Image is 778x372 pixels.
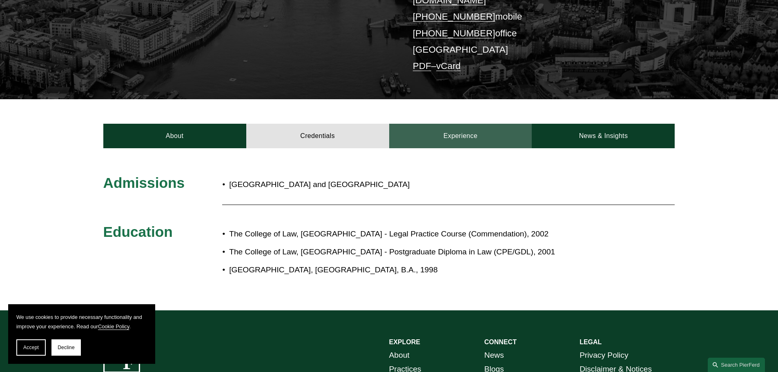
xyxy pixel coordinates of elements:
strong: LEGAL [580,339,602,345]
button: Decline [51,339,81,356]
a: About [103,124,246,148]
a: Experience [389,124,532,148]
a: Credentials [246,124,389,148]
a: Search this site [708,358,765,372]
a: [PHONE_NUMBER] [413,11,495,22]
a: News & Insights [532,124,675,148]
strong: EXPLORE [389,339,420,345]
a: vCard [436,61,461,71]
a: Privacy Policy [580,348,628,363]
p: [GEOGRAPHIC_DATA], [GEOGRAPHIC_DATA], B.A., 1998 [229,263,603,277]
span: Admissions [103,175,185,191]
span: Decline [58,345,75,350]
p: We use cookies to provide necessary functionality and improve your experience. Read our . [16,312,147,331]
p: The College of Law, [GEOGRAPHIC_DATA] - Legal Practice Course (Commendation), 2002 [229,227,603,241]
a: About [389,348,410,363]
span: Education [103,224,173,240]
strong: CONNECT [484,339,517,345]
section: Cookie banner [8,304,155,364]
a: PDF [413,61,431,71]
span: Accept [23,345,39,350]
button: Accept [16,339,46,356]
a: [PHONE_NUMBER] [413,28,495,38]
a: Cookie Policy [98,323,129,330]
p: [GEOGRAPHIC_DATA] and [GEOGRAPHIC_DATA] [229,178,437,192]
a: News [484,348,504,363]
p: The College of Law, [GEOGRAPHIC_DATA] - Postgraduate Diploma in Law (CPE/GDL), 2001 [229,245,603,259]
